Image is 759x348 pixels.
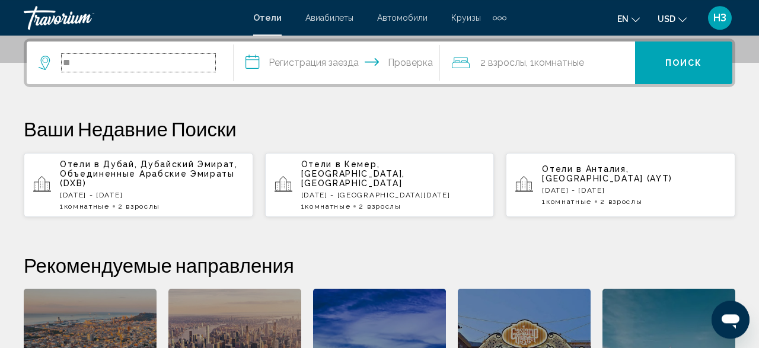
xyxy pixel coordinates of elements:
span: комнатные [305,202,350,210]
button: Отели в Кемер, [GEOGRAPHIC_DATA], [GEOGRAPHIC_DATA][DATE] - [GEOGRAPHIC_DATA][DATE]1комнатные 2 В... [265,152,495,218]
button: Отели в Дубай, Дубайский Эмират, Объединенные Арабские Эмираты (DXB)[DATE] - [DATE]1комнатные 2 В... [24,152,253,218]
a: Автомобили [377,13,428,23]
p: [DATE] - [DATE] [60,191,244,199]
a: Травориум [24,6,241,30]
span: Поиск [665,59,703,68]
a: Отели [253,13,282,23]
span: Взрослы [488,57,526,68]
span: , 1 [526,55,584,71]
span: комнатные [546,197,592,206]
p: [DATE] - [GEOGRAPHIC_DATA][DATE] [301,191,485,199]
span: комнатные [534,57,584,68]
p: [DATE] - [DATE] [542,186,726,194]
span: Отели в [60,159,100,169]
span: 1 [301,202,351,210]
span: 2 [118,202,160,210]
button: Отели в Анталия, [GEOGRAPHIC_DATA] (AYT)[DATE] - [DATE]1комнатные 2 Взрослы [506,152,735,218]
span: Кемер, [GEOGRAPHIC_DATA], [GEOGRAPHIC_DATA] [301,159,405,188]
span: Взрослы [608,197,643,206]
span: Взрослы [126,202,160,210]
span: 1 [542,197,592,206]
span: Отели в [542,164,582,174]
iframe: Кнопка запуска окна обмена сообщениями [712,301,750,339]
span: Анталия, [GEOGRAPHIC_DATA] (AYT) [542,164,672,183]
button: Изменить валюту [658,10,687,27]
span: Дубай, Дубайский Эмират, Объединенные Арабские Эмираты (DXB) [60,159,238,188]
span: Взрослы [367,202,401,210]
button: Дополнительные элементы навигации [493,8,506,27]
div: Поиск виджет [27,41,732,84]
span: 1 [60,202,110,210]
span: en [617,14,629,24]
h2: Рекомендуемые направления [24,253,735,277]
button: Проверка и выход даты [234,41,441,84]
p: Ваши Недавние Поиски [24,117,735,141]
span: Отели в [301,159,342,169]
span: USD [658,14,675,24]
a: Круизы [451,13,481,23]
span: 2 [359,202,401,210]
span: 2 [600,197,642,206]
button: Пользовательское меню [704,5,735,30]
span: комнатные [64,202,110,210]
button: Изменить язык [617,10,640,27]
button: Путешественники: 2 взрослых, 0 детей [440,41,635,84]
span: 2 [480,55,526,71]
span: НЗ [713,12,726,24]
a: Авиабилеты [305,13,353,23]
button: Поиск [635,41,732,84]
